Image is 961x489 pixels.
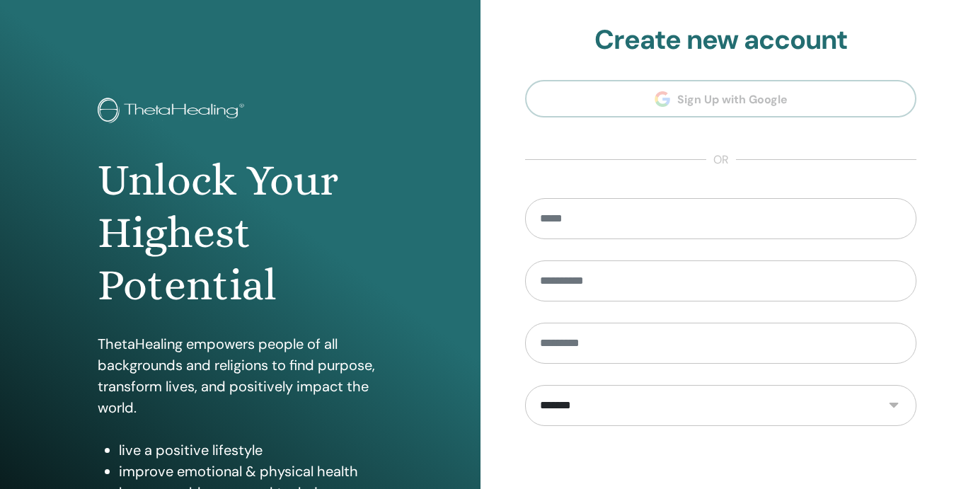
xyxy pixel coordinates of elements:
li: live a positive lifestyle [119,439,383,461]
span: or [706,151,736,168]
li: improve emotional & physical health [119,461,383,482]
h2: Create new account [525,24,916,57]
h1: Unlock Your Highest Potential [98,154,383,312]
p: ThetaHealing empowers people of all backgrounds and religions to find purpose, transform lives, a... [98,333,383,418]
